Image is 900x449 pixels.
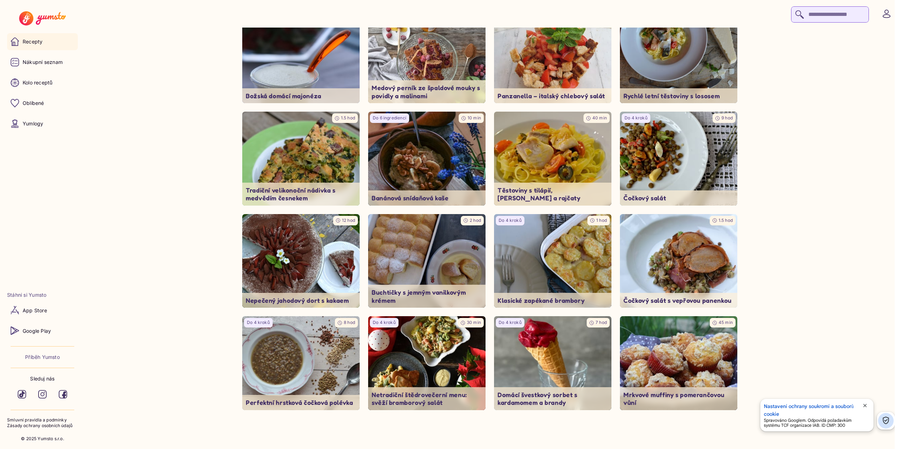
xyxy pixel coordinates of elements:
span: 2 hod [470,218,481,223]
p: Kolo receptů [23,79,53,86]
p: Yumlogy [23,120,43,127]
p: Sleduj nás [30,375,54,382]
img: undefined [620,214,737,308]
a: Recepty [7,33,78,50]
span: 7 hod [596,320,607,325]
a: Příběh Yumsto [25,354,60,361]
a: undefinedDo 4 kroků1 hodKlasické zapékané brambory [494,214,611,308]
span: 12 hod [342,218,355,223]
img: undefined [242,316,360,410]
p: Do 4 kroků [247,320,270,326]
p: Čočkový salát s vepřovou panenkou [623,296,734,305]
p: Domácí švestkový sorbet s kardamomem a brandy [498,391,608,407]
p: Těstoviny s tilápií, [PERSON_NAME] a rajčaty [498,186,608,202]
a: Nákupní seznam [7,54,78,71]
a: undefinedDo 4 kroků50 minMedový perník ze špaldové mouky s povidly a malinami [368,10,486,104]
p: Recepty [23,38,42,45]
p: Netradiční štědrovečerní menu: svěží bramborový salát [372,391,482,407]
img: undefined [494,214,611,308]
img: undefined [368,112,486,206]
p: Perfektní hrstková čočková polévka [246,398,356,407]
span: 10 min [468,115,481,120]
a: undefined1.5 hodTradiční velikonoční nádivka s medvědím česnekem [242,112,360,206]
p: Buchtičky s jemným vanilkovým krémem [372,288,482,304]
p: Google Play [23,327,51,335]
a: undefined12 hodNepečený jahodový dort s kakaem [242,214,360,308]
img: undefined [242,10,360,104]
span: 1.5 hod [719,218,733,223]
a: undefinedDo 4 kroků7 hodDomácí švestkový sorbet s kardamomem a brandy [494,316,611,410]
a: undefinedDo 4 kroků1 hodBožská domácí majonéza [242,10,360,104]
span: 40 min [592,115,607,120]
img: undefined [242,214,360,308]
span: 9 hod [721,115,733,120]
a: App Store [7,302,78,319]
a: Google Play [7,322,78,339]
p: Do 4 kroků [625,115,648,121]
p: Do 4 kroků [499,320,522,326]
img: undefined [494,112,611,206]
span: 1 hod [596,218,607,223]
span: 8 hod [344,320,355,325]
a: undefinedDo 4 kroků35 minPanzanella – italský chlebový salát [494,10,611,104]
p: © 2025 Yumsto s.r.o. [21,436,64,442]
a: undefined2 hodBuchtičky s jemným vanilkovým krémem [368,214,486,308]
a: Zásady ochrany osobních údajů [7,423,78,429]
a: undefinedDo 4 kroků8 hodPerfektní hrstková čočková polévka [242,316,360,410]
img: undefined [368,214,486,308]
p: Medový perník ze špaldové mouky s povidly a malinami [372,84,482,100]
p: App Store [23,307,47,314]
p: Klasické zapékané brambory [498,296,608,305]
img: Yumsto logo [19,11,65,25]
a: undefined1.5 hodČočkový salát s vepřovou panenkou [620,214,737,308]
p: Nepečený jahodový dort s kakaem [246,296,356,305]
p: Oblíbené [23,100,44,107]
img: undefined [494,316,611,410]
img: undefined [368,316,486,410]
a: undefinedDo 6 ingrediencí10 minBanánová snídaňová kaše [368,112,486,206]
p: Do 6 ingrediencí [373,115,406,121]
p: Banánová snídaňová kaše [372,194,482,202]
a: Smluvní pravidla a podmínky [7,417,78,423]
li: Stáhni si Yumsto [7,291,78,299]
span: 30 min [467,320,481,325]
img: undefined [620,112,737,206]
p: Panzanella – italský chlebový salát [498,92,608,100]
p: Čočkový salát [623,194,734,202]
span: 45 min [719,320,733,325]
img: undefined [620,10,737,104]
p: Rychlé letní těstoviny s lososem [623,92,734,100]
img: undefined [620,316,737,410]
p: Do 4 kroků [373,320,396,326]
a: Oblíbené [7,95,78,112]
a: Kolo receptů [7,74,78,91]
p: Tradiční velikonoční nádivka s medvědím česnekem [246,186,356,202]
a: undefined40 minTěstoviny s tilápií, [PERSON_NAME] a rajčaty [494,112,611,206]
img: undefined [368,10,486,104]
img: undefined [494,10,611,104]
p: Nákupní seznam [23,59,63,66]
p: Do 4 kroků [499,218,522,224]
a: Yumlogy [7,115,78,132]
p: Božská domácí majonéza [246,92,356,100]
a: undefined25 minRychlé letní těstoviny s lososem [620,10,737,104]
p: Mrkvové muffiny s pomerančovou vůní [623,391,734,407]
a: undefinedDo 4 kroků9 hodČočkový salát [620,112,737,206]
a: undefined45 minMrkvové muffiny s pomerančovou vůní [620,316,737,410]
a: undefinedDo 4 kroků30 minNetradiční štědrovečerní menu: svěží bramborový salát [368,316,486,410]
img: undefined [242,112,360,206]
span: 1.5 hod [341,115,355,120]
